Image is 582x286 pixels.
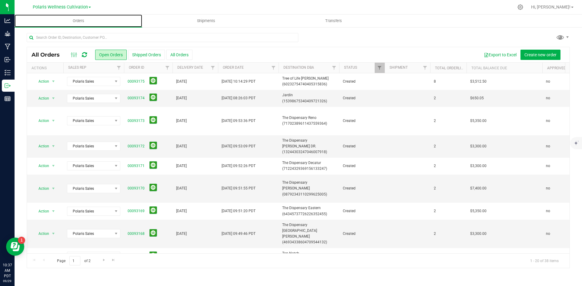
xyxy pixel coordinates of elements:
[343,208,381,214] span: Created
[6,238,24,256] iframe: Resource center
[343,163,381,169] span: Created
[222,231,256,237] span: [DATE] 09:49:46 PDT
[434,208,436,214] span: 2
[434,163,436,169] span: 2
[282,160,336,172] span: The Dispensary Decatur (71224329369156133247)
[343,79,381,84] span: Created
[434,143,436,149] span: 2
[546,79,550,84] span: no
[375,63,385,73] a: Filter
[67,94,112,103] span: Polaris Sales
[470,118,487,124] span: $5,350.00
[129,65,144,70] a: Order ID
[222,143,256,149] span: [DATE] 09:53:09 PDT
[3,262,12,279] p: 10:37 AM PDT
[520,50,560,60] button: Create new order
[5,31,11,37] inline-svg: Grow
[531,5,570,9] span: Hi, [PERSON_NAME]!
[50,162,57,170] span: select
[32,66,61,70] div: Actions
[524,52,557,57] span: Create new order
[176,208,187,214] span: [DATE]
[33,162,49,170] span: Action
[5,83,11,89] inline-svg: Outbound
[69,256,80,265] input: 1
[282,251,336,262] span: Top Notch (76816813303097791333)
[177,65,203,70] a: Delivery Date
[128,95,145,101] a: 00093174
[5,96,11,102] inline-svg: Reports
[50,142,57,150] span: select
[50,184,57,193] span: select
[222,79,256,84] span: [DATE] 10:14:29 PDT
[176,79,187,84] span: [DATE]
[470,95,484,101] span: $650.05
[67,229,112,238] span: Polaris Sales
[128,143,145,149] a: 00093172
[434,231,436,237] span: 2
[33,5,88,10] span: Polaris Wellness Cultivation
[5,44,11,50] inline-svg: Manufacturing
[128,163,145,169] a: 00093171
[176,118,187,124] span: [DATE]
[434,186,436,191] span: 2
[480,50,520,60] button: Export to Excel
[67,207,112,215] span: Polaris Sales
[517,4,524,10] div: Manage settings
[15,15,142,27] a: Orders
[222,208,256,214] span: [DATE] 09:51:20 PDT
[50,207,57,215] span: select
[18,237,25,244] iframe: Resource center unread badge
[282,76,336,87] span: Tree of Life [PERSON_NAME] (60232754740405315836)
[5,18,11,24] inline-svg: Analytics
[343,95,381,101] span: Created
[222,95,256,101] span: [DATE] 08:26:03 PDT
[329,63,339,73] a: Filter
[3,279,12,283] p: 09/29
[128,50,165,60] button: Shipped Orders
[65,18,92,24] span: Orders
[33,142,49,150] span: Action
[435,66,468,70] a: Total Orderlines
[546,163,550,169] span: no
[470,79,487,84] span: $3,512.50
[128,186,145,191] a: 00093170
[50,94,57,103] span: select
[67,117,112,125] span: Polaris Sales
[470,143,487,149] span: $3,300.00
[176,163,187,169] span: [DATE]
[67,77,112,86] span: Polaris Sales
[33,94,49,103] span: Action
[269,63,279,73] a: Filter
[282,115,336,127] span: The Dispensary Reno (71702389611437559364)
[434,118,436,124] span: 2
[222,163,256,169] span: [DATE] 09:52:26 PDT
[67,162,112,170] span: Polaris Sales
[95,50,127,60] button: Open Orders
[33,207,49,215] span: Action
[282,92,336,104] span: Jardin (15398675340409721326)
[109,256,118,264] a: Go to the last page
[434,95,436,101] span: 2
[222,118,256,124] span: [DATE] 09:53:36 PDT
[343,143,381,149] span: Created
[128,208,145,214] a: 00093169
[128,118,145,124] a: 00093173
[114,63,124,73] a: Filter
[222,186,256,191] span: [DATE] 09:51:55 PDT
[33,117,49,125] span: Action
[390,65,408,70] a: Shipment
[270,15,397,27] a: Transfers
[547,66,568,70] a: Approved?
[546,186,550,191] span: no
[68,65,86,70] a: Sales Rep
[525,256,564,265] span: 1 - 20 of 38 items
[166,50,192,60] button: All Orders
[52,256,95,265] span: Page of 2
[32,51,66,58] span: All Orders
[162,63,172,73] a: Filter
[470,208,487,214] span: $5,350.00
[343,118,381,124] span: Created
[282,205,336,217] span: The Dispensary Eastern (64345737726226352455)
